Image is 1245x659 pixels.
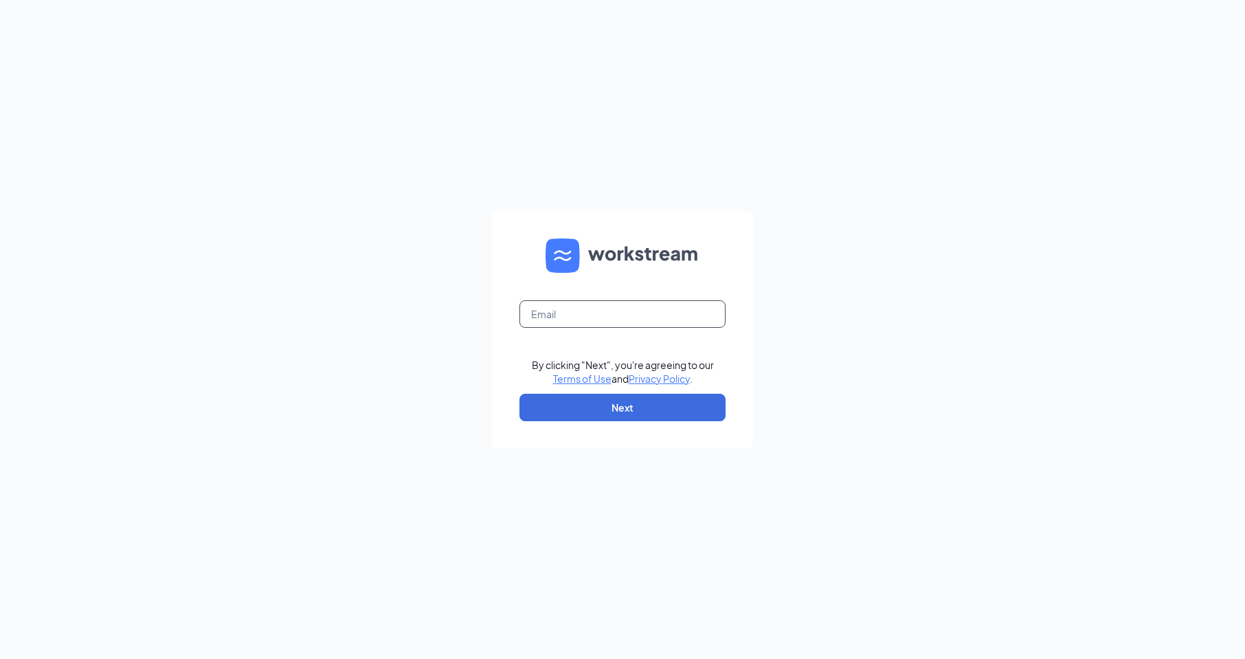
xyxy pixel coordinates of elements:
a: Privacy Policy [629,372,690,385]
div: By clicking "Next", you're agreeing to our and . [532,358,714,386]
input: Email [519,300,726,328]
img: WS logo and Workstream text [546,238,699,273]
a: Terms of Use [553,372,612,385]
button: Next [519,394,726,421]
